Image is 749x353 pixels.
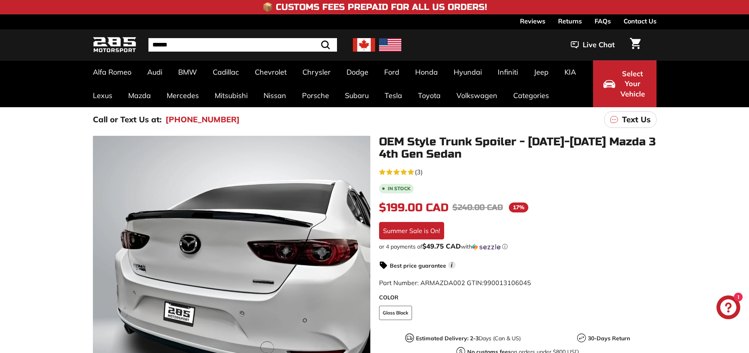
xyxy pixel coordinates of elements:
[558,14,582,28] a: Returns
[247,60,295,84] a: Chevrolet
[448,261,456,269] span: i
[520,14,545,28] a: Reviews
[166,114,240,125] a: [PHONE_NUMBER]
[120,84,159,107] a: Mazda
[337,84,377,107] a: Subaru
[256,84,294,107] a: Nissan
[139,60,170,84] a: Audi
[714,295,743,321] inbox-online-store-chat: Shopify online store chat
[560,35,625,55] button: Live Chat
[295,60,339,84] a: Chrysler
[379,222,444,239] div: Summer Sale is On!
[93,36,137,54] img: Logo_285_Motorsport_areodynamics_components
[377,84,410,107] a: Tesla
[446,60,490,84] a: Hyundai
[379,243,657,251] div: or 4 payments of$49.75 CADwithSezzle Click to learn more about Sezzle
[449,84,505,107] a: Volkswagen
[148,38,337,52] input: Search
[379,293,657,302] label: COLOR
[619,69,646,99] span: Select Your Vehicle
[624,14,657,28] a: Contact Us
[379,243,657,251] div: or 4 payments of with
[556,60,584,84] a: KIA
[170,60,205,84] a: BMW
[390,262,446,269] strong: Best price guarantee
[379,166,657,177] a: 5.0 rating (3 votes)
[483,279,531,287] span: 990013106045
[388,186,410,191] b: In stock
[505,84,557,107] a: Categories
[294,84,337,107] a: Porsche
[583,40,615,50] span: Live Chat
[526,60,556,84] a: Jeep
[490,60,526,84] a: Infiniti
[85,84,120,107] a: Lexus
[422,242,461,250] span: $49.75 CAD
[415,167,423,177] span: (3)
[379,201,449,214] span: $199.00 CAD
[205,60,247,84] a: Cadillac
[379,279,531,287] span: Part Number: ARMAZDA002 GTIN:
[416,334,521,343] p: Days (Can & US)
[595,14,611,28] a: FAQs
[376,60,407,84] a: Ford
[593,60,657,107] button: Select Your Vehicle
[207,84,256,107] a: Mitsubishi
[509,203,528,212] span: 17%
[379,136,657,160] h1: OEM Style Trunk Spoiler - [DATE]-[DATE] Mazda 3 4th Gen Sedan
[159,84,207,107] a: Mercedes
[625,31,645,58] a: Cart
[588,335,630,342] strong: 30-Days Return
[622,114,651,125] p: Text Us
[93,114,162,125] p: Call or Text Us at:
[410,84,449,107] a: Toyota
[262,2,487,12] h4: 📦 Customs Fees Prepaid for All US Orders!
[452,203,503,212] span: $240.00 CAD
[604,111,657,128] a: Text Us
[472,243,501,251] img: Sezzle
[407,60,446,84] a: Honda
[339,60,376,84] a: Dodge
[416,335,479,342] strong: Estimated Delivery: 2-3
[85,60,139,84] a: Alfa Romeo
